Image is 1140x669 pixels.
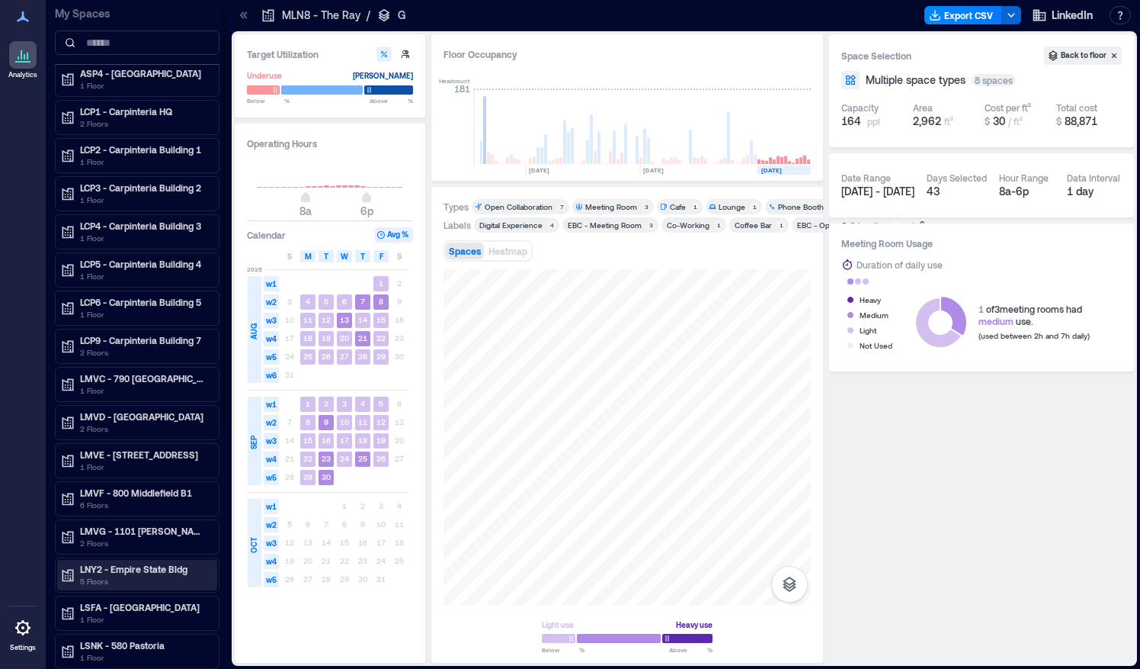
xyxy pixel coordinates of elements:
[342,399,347,408] text: 3
[1056,101,1097,114] div: Total cost
[993,114,1005,127] span: 30
[860,292,881,307] div: Heavy
[1052,8,1093,23] span: LinkedIn
[80,575,208,587] p: 5 Floors
[80,270,208,282] p: 1 Floor
[306,297,310,306] text: 4
[80,308,208,320] p: 1 Floor
[80,601,208,613] p: LSFA - [GEOGRAPHIC_DATA]
[322,333,331,343] text: 19
[340,315,349,324] text: 13
[927,172,987,184] div: Days Selected
[841,114,861,129] span: 164
[379,399,383,408] text: 5
[80,487,208,499] p: LMVF - 800 Middlefield B1
[342,297,347,306] text: 6
[1044,47,1122,65] button: Back to floor
[358,333,367,343] text: 21
[80,232,208,244] p: 1 Floor
[80,423,208,435] p: 2 Floors
[324,297,328,306] text: 5
[370,96,413,105] span: Above %
[80,372,208,384] p: LMVC - 790 [GEOGRAPHIC_DATA] B2
[322,352,331,361] text: 26
[360,204,373,217] span: 6p
[358,315,367,324] text: 14
[978,316,1014,326] span: medium
[927,184,987,199] div: 43
[568,220,642,230] div: EBC - Meeting Room
[264,294,279,310] span: w2
[80,117,208,130] p: 2 Floors
[358,417,367,426] text: 11
[80,194,208,206] p: 1 Floor
[1056,116,1062,127] span: $
[305,250,312,262] span: M
[80,525,208,537] p: LMVG - 1101 [PERSON_NAME] B7
[714,220,723,230] div: 1
[264,572,279,587] span: w5
[306,417,310,426] text: 8
[797,220,887,230] div: EBC - Open Collaboration
[322,472,331,481] text: 30
[860,338,892,353] div: Not Used
[1067,184,1122,199] div: 1 day
[485,243,530,259] button: Heatmap
[247,265,262,274] span: 2025
[446,243,484,259] button: Spaces
[80,143,208,156] p: LCP2 - Carpinteria Building 1
[80,461,208,473] p: 1 Floor
[80,220,208,232] p: LCP4 - Carpinteria Building 3
[324,250,328,262] span: T
[841,236,1122,251] h3: Meeting Room Usage
[80,79,208,92] p: 1 Floor
[1008,116,1023,127] span: / ft²
[841,101,879,114] div: Capacity
[944,116,953,127] span: ft²
[841,172,891,184] div: Date Range
[322,454,331,463] text: 23
[80,334,208,346] p: LCP9 - Carpinteria Building 7
[341,250,348,262] span: W
[340,436,349,445] text: 17
[80,449,208,461] p: LMVE - [STREET_ADDRESS]
[264,349,279,365] span: w5
[670,201,686,212] div: Cafe
[547,220,556,230] div: 4
[542,645,584,655] span: Below %
[860,323,876,338] div: Light
[735,220,772,230] div: Coffee Bar
[557,202,566,211] div: 7
[867,115,880,127] span: ppl
[542,617,574,632] div: Light use
[358,352,367,361] text: 28
[978,331,1090,340] span: (used between 2h and 7h daily)
[585,201,637,212] div: Meeting Room
[264,331,279,346] span: w4
[10,643,36,652] p: Settings
[80,651,208,664] p: 1 Floor
[80,499,208,511] p: 6 Floors
[999,172,1049,184] div: Hour Range
[80,105,208,117] p: LCP1 - Carpinteria HQ
[247,96,290,105] span: Below %
[985,116,990,127] span: $
[80,613,208,626] p: 1 Floor
[397,250,402,262] span: S
[375,227,413,243] button: Avg %
[264,276,279,291] span: w1
[358,454,367,463] text: 25
[322,315,331,324] text: 12
[360,250,365,262] span: T
[4,37,42,84] a: Analytics
[324,399,328,408] text: 2
[376,454,386,463] text: 26
[80,258,208,270] p: LCP5 - Carpinteria Building 4
[999,184,1055,199] div: 8a - 6p
[376,352,386,361] text: 29
[303,333,312,343] text: 18
[978,304,984,314] span: 1
[80,384,208,397] p: 1 Floor
[972,74,1016,86] div: 8 spaces
[264,554,279,569] span: w4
